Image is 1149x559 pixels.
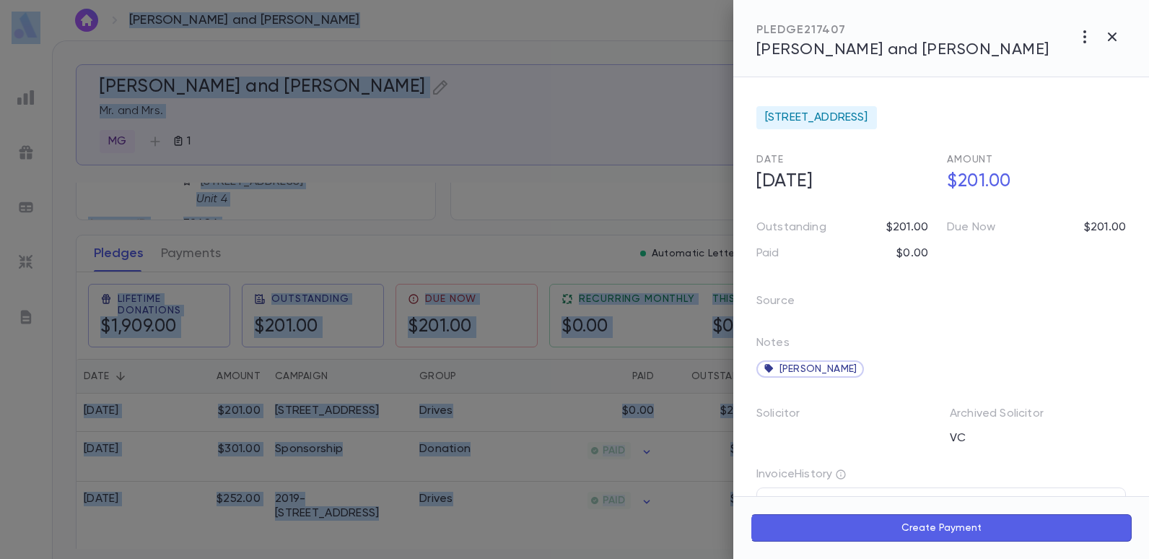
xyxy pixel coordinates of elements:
[756,220,826,235] p: Outstanding
[1084,220,1126,235] p: $201.00
[765,110,868,125] span: [STREET_ADDRESS]
[756,290,818,318] p: Source
[896,246,928,261] p: $0.00
[756,42,1049,58] span: [PERSON_NAME] and [PERSON_NAME]
[938,167,1126,197] h5: $201.00
[748,167,935,197] h5: [DATE]
[950,407,1044,427] p: Archived Solicitor
[751,514,1132,542] button: Create Payment
[756,336,790,356] p: Notes
[835,469,847,480] div: Showing last 3 invoices
[947,155,993,165] span: Amount
[947,220,995,235] p: Due Now
[756,467,1126,487] p: Invoice History
[756,23,1049,38] div: PLEDGE 217407
[756,246,779,261] p: Paid
[756,402,823,431] p: Solicitor
[756,155,783,165] span: Date
[886,220,928,235] p: $201.00
[779,363,857,375] span: [PERSON_NAME]
[756,106,877,129] div: [STREET_ADDRESS]
[941,427,1126,450] div: VC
